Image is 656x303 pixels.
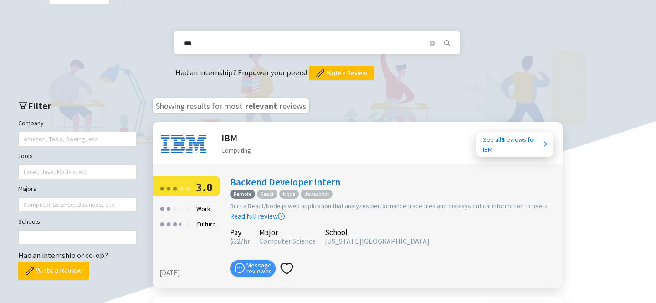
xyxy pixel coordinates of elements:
span: right [542,141,548,147]
div: ● [185,181,190,195]
span: message [235,263,245,273]
div: See all reviews for IBM [483,134,542,154]
div: ● [166,201,171,215]
button: Write a Review [309,66,374,80]
span: relevant [244,99,278,110]
span: Computer Science [259,236,316,246]
div: Built a React/Node.js web application that analyzes performance trace files and displays critical... [230,201,558,222]
div: ● [166,216,171,231]
span: filter [18,101,28,110]
div: ● [172,201,178,215]
div: Pay [230,229,250,236]
h2: IBM [221,130,251,145]
label: Company [18,118,44,128]
div: School [325,229,430,236]
div: ● [185,201,190,215]
h2: Filter [18,98,137,113]
div: Major [259,229,316,236]
a: Backend Developer Intern [230,176,340,188]
div: Work [194,201,213,216]
span: Write a Review [36,265,82,276]
b: 8 [501,135,504,144]
a: See all8reviews forIBM [476,132,553,157]
a: Read full review [230,166,285,221]
div: ● [179,216,181,231]
div: Computing [221,145,251,155]
span: 32 [230,236,241,246]
span: 3.0 [196,180,213,195]
span: Had an internship? Empower your peers! [175,67,309,77]
div: ● [159,181,165,195]
span: /hr [241,236,250,246]
div: ● [172,181,178,195]
button: Write a Review [18,262,89,280]
div: Culture [194,216,219,232]
span: Message reviewer [246,262,272,274]
img: pencil.png [316,69,324,77]
input: Tools [24,166,26,177]
span: $ [230,236,233,246]
div: ● [179,181,184,195]
span: Had an internship or co-op? [18,250,108,260]
div: ● [166,181,171,195]
span: Node [279,190,299,199]
div: ● [179,201,184,215]
button: search [440,36,455,51]
div: ● [172,216,178,231]
label: Tools [18,151,33,161]
div: ● [159,216,165,231]
div: [DATE] [159,267,225,278]
label: Schools [18,216,40,226]
div: ● [159,201,165,215]
h3: Showing results for most reviews [153,98,309,113]
div: ● [179,216,184,231]
span: right-circle [278,213,285,220]
span: close-circle [430,41,435,46]
span: search [441,40,454,47]
span: Write a Review [327,68,367,78]
span: Javascript [301,190,333,199]
img: IBM [161,130,206,158]
div: ● [185,216,190,231]
span: heart [280,262,293,275]
span: [US_STATE][GEOGRAPHIC_DATA] [325,236,430,246]
img: pencil.png [26,267,34,275]
label: Majors [18,184,36,194]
